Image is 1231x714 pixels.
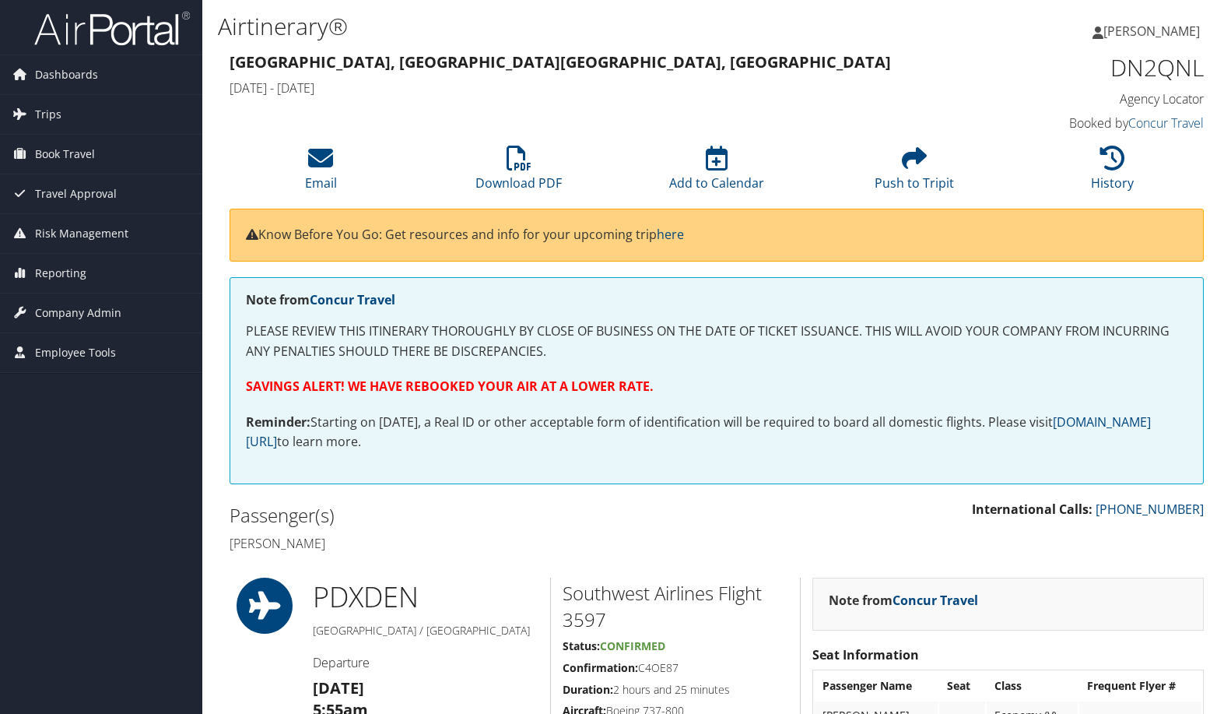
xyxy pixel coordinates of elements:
span: Company Admin [35,294,121,332]
h5: [GEOGRAPHIC_DATA] / [GEOGRAPHIC_DATA] [313,623,539,638]
strong: Note from [246,291,395,308]
a: Concur Travel [893,592,978,609]
h1: PDX DEN [313,578,539,617]
strong: Reminder: [246,413,310,431]
span: Dashboards [35,55,98,94]
a: Add to Calendar [669,154,764,192]
h4: Booked by [978,114,1205,132]
a: History [1091,154,1134,192]
h4: Departure [313,654,539,671]
th: Class [987,672,1078,700]
th: Frequent Flyer # [1079,672,1201,700]
span: [PERSON_NAME] [1103,23,1200,40]
h2: Passenger(s) [230,502,705,529]
a: Concur Travel [1128,114,1204,132]
span: Risk Management [35,214,128,253]
span: Reporting [35,254,86,293]
a: here [657,226,684,243]
a: Push to Tripit [875,154,954,192]
span: Employee Tools [35,333,116,372]
p: PLEASE REVIEW THIS ITINERARY THOROUGHLY BY CLOSE OF BUSINESS ON THE DATE OF TICKET ISSUANCE. THIS... [246,322,1187,361]
strong: Status: [563,638,600,653]
span: Travel Approval [35,174,117,213]
strong: Seat Information [812,646,919,663]
a: Concur Travel [310,291,395,308]
strong: [GEOGRAPHIC_DATA], [GEOGRAPHIC_DATA] [GEOGRAPHIC_DATA], [GEOGRAPHIC_DATA] [230,51,891,72]
h4: [PERSON_NAME] [230,535,705,552]
a: [PERSON_NAME] [1092,8,1215,55]
h5: C4OE87 [563,660,788,676]
h5: 2 hours and 25 minutes [563,682,788,698]
h1: Airtinerary® [218,10,883,43]
a: Email [305,154,337,192]
h4: Agency Locator [978,90,1205,107]
strong: Note from [829,592,978,609]
p: Know Before You Go: Get resources and info for your upcoming trip [246,225,1187,245]
a: Download PDF [475,154,562,192]
strong: Confirmation: [563,660,638,675]
h4: [DATE] - [DATE] [230,79,955,97]
p: Starting on [DATE], a Real ID or other acceptable form of identification will be required to boar... [246,413,1187,452]
strong: Duration: [563,682,613,697]
span: Trips [35,95,61,134]
strong: SAVINGS ALERT! WE HAVE REBOOKED YOUR AIR AT A LOWER RATE. [246,378,654,395]
h2: Southwest Airlines Flight 3597 [563,580,788,632]
strong: [DATE] [313,677,364,698]
span: Confirmed [600,638,665,653]
span: Book Travel [35,135,95,174]
h1: DN2QNL [978,51,1205,84]
strong: International Calls: [972,501,1092,518]
a: [PHONE_NUMBER] [1096,501,1204,518]
img: airportal-logo.png [34,10,190,47]
th: Seat [939,672,985,700]
th: Passenger Name [815,672,938,700]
